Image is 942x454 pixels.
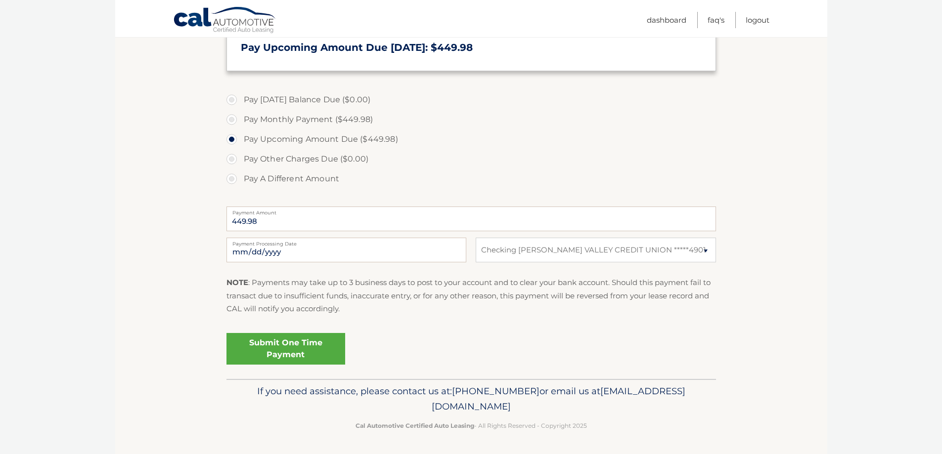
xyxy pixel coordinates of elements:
[173,6,277,35] a: Cal Automotive
[226,206,716,231] input: Payment Amount
[708,12,724,28] a: FAQ's
[226,169,716,189] label: Pay A Different Amount
[226,149,716,169] label: Pay Other Charges Due ($0.00)
[226,129,716,149] label: Pay Upcoming Amount Due ($449.98)
[226,333,345,365] a: Submit One Time Payment
[356,422,474,429] strong: Cal Automotive Certified Auto Leasing
[452,385,539,397] span: [PHONE_NUMBER]
[226,206,716,214] label: Payment Amount
[226,278,248,287] strong: NOTE
[226,110,716,129] label: Pay Monthly Payment ($449.98)
[233,420,710,431] p: - All Rights Reserved - Copyright 2025
[241,41,702,54] h3: Pay Upcoming Amount Due [DATE]: $449.98
[226,90,716,110] label: Pay [DATE] Balance Due ($0.00)
[226,238,466,262] input: Payment Date
[226,276,716,315] p: : Payments may take up to 3 business days to post to your account and to clear your bank account....
[233,383,710,415] p: If you need assistance, please contact us at: or email us at
[647,12,686,28] a: Dashboard
[226,238,466,246] label: Payment Processing Date
[746,12,769,28] a: Logout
